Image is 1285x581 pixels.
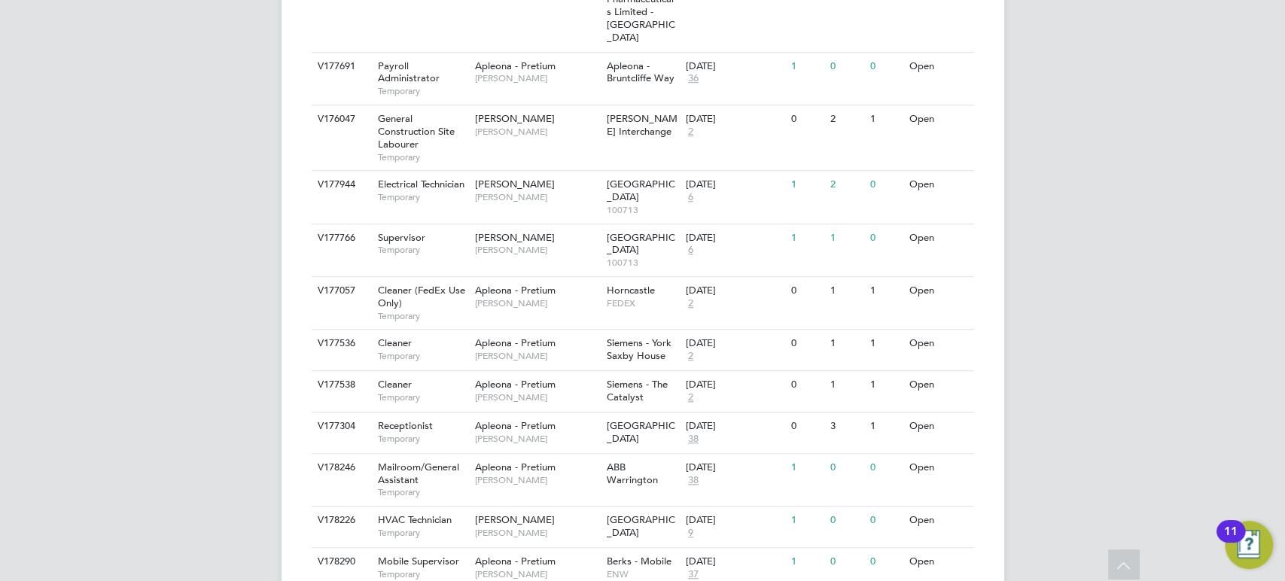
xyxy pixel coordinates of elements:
div: V177766 [314,224,367,252]
span: 2 [686,126,696,138]
div: [DATE] [686,113,784,126]
span: Berks - Mobile [607,555,671,567]
span: Apleona - Pretium [475,336,556,349]
div: V177538 [314,371,367,399]
span: 38 [686,474,701,487]
span: Mobile Supervisor [377,555,458,567]
span: Temporary [377,244,467,256]
button: Open Resource Center, 11 new notifications [1225,521,1273,569]
div: 1 [866,277,906,305]
span: [PERSON_NAME] [475,112,555,125]
span: [PERSON_NAME] [475,433,599,445]
span: Receptionist [377,419,432,432]
div: V178290 [314,548,367,576]
span: Supervisor [377,231,425,244]
span: Temporary [377,391,467,403]
span: Mailroom/General Assistant [377,461,458,486]
div: 1 [827,330,866,357]
span: 100713 [607,257,678,269]
div: Open [906,277,971,305]
div: [DATE] [686,284,784,297]
div: 1 [827,277,866,305]
span: [GEOGRAPHIC_DATA] [607,513,675,539]
div: [DATE] [686,178,784,191]
div: [DATE] [686,379,784,391]
span: 100713 [607,204,678,216]
span: Temporary [377,350,467,362]
div: 3 [827,412,866,440]
span: [PERSON_NAME] [475,513,555,526]
div: 11 [1224,531,1238,551]
span: Temporary [377,191,467,203]
span: [PERSON_NAME] [475,391,599,403]
span: Temporary [377,151,467,163]
span: Apleona - Pretium [475,461,556,473]
div: V177057 [314,277,367,305]
span: [PERSON_NAME] [475,231,555,244]
div: [DATE] [686,232,784,245]
span: Apleona - Pretium [475,378,556,391]
div: [DATE] [686,461,784,474]
div: V176047 [314,105,367,133]
div: 2 [827,171,866,199]
div: 0 [866,548,906,576]
span: [PERSON_NAME] [475,126,599,138]
div: 1 [787,224,827,252]
div: 1 [827,224,866,252]
div: 0 [787,277,827,305]
div: [DATE] [686,60,784,73]
div: 2 [827,105,866,133]
span: [PERSON_NAME] [475,568,599,580]
div: 0 [866,224,906,252]
div: 0 [787,330,827,357]
div: 1 [787,454,827,482]
span: Temporary [377,433,467,445]
div: 0 [827,548,866,576]
div: [DATE] [686,555,784,568]
div: 0 [827,454,866,482]
span: Horncastle [607,284,655,297]
span: Electrical Technician [377,178,464,190]
div: [DATE] [686,514,784,527]
span: HVAC Technician [377,513,451,526]
span: [GEOGRAPHIC_DATA] [607,231,675,257]
div: [DATE] [686,337,784,350]
span: Apleona - Pretium [475,555,556,567]
div: 0 [866,454,906,482]
div: Open [906,412,971,440]
span: Apleona - Pretium [475,419,556,432]
span: Siemens - The Catalyst [607,378,668,403]
div: Open [906,105,971,133]
span: Temporary [377,85,467,97]
div: V178246 [314,454,367,482]
span: Siemens - York Saxby House [607,336,671,362]
div: Open [906,454,971,482]
span: [PERSON_NAME] [475,191,599,203]
span: [PERSON_NAME] Interchange [607,112,678,138]
div: 0 [866,53,906,81]
span: 2 [686,350,696,363]
span: 37 [686,568,701,581]
div: Open [906,171,971,199]
span: Cleaner [377,336,411,349]
div: 1 [866,105,906,133]
span: [PERSON_NAME] [475,178,555,190]
span: [GEOGRAPHIC_DATA] [607,419,675,445]
div: 1 [866,412,906,440]
div: 1 [787,171,827,199]
div: Open [906,548,971,576]
span: Temporary [377,568,467,580]
div: 1 [827,371,866,399]
span: Cleaner (FedEx Use Only) [377,284,464,309]
span: 6 [686,191,696,204]
span: ABB Warrington [607,461,658,486]
div: 0 [827,506,866,534]
span: Apleona - Bruntcliffe Way [607,59,674,85]
div: 1 [787,548,827,576]
div: [DATE] [686,420,784,433]
span: 36 [686,72,701,85]
div: V177944 [314,171,367,199]
span: Temporary [377,527,467,539]
div: 1 [866,330,906,357]
span: 2 [686,391,696,404]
